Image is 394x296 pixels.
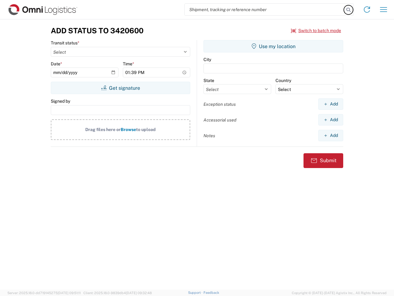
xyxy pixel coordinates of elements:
[51,61,62,67] label: Date
[58,291,81,295] span: [DATE] 09:51:11
[83,291,152,295] span: Client: 2025.18.0-9839db4
[51,40,79,46] label: Transit status
[51,26,143,35] h3: Add Status to 3420600
[275,78,291,83] label: Country
[203,40,343,52] button: Use my location
[318,130,343,141] button: Add
[188,291,203,294] a: Support
[51,82,190,94] button: Get signature
[291,26,341,36] button: Switch to batch mode
[318,114,343,125] button: Add
[7,291,81,295] span: Server: 2025.18.0-dd719145275
[123,61,134,67] label: Time
[51,98,70,104] label: Signed by
[85,127,121,132] span: Drag files here or
[136,127,156,132] span: to upload
[318,98,343,110] button: Add
[203,78,214,83] label: State
[304,153,343,168] button: Submit
[121,127,136,132] span: Browse
[203,101,236,107] label: Exception status
[126,291,152,295] span: [DATE] 09:32:48
[185,4,344,15] input: Shipment, tracking or reference number
[203,117,236,123] label: Accessorial used
[292,290,387,296] span: Copyright © [DATE]-[DATE] Agistix Inc., All Rights Reserved
[203,57,211,62] label: City
[203,291,219,294] a: Feedback
[203,133,215,138] label: Notes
